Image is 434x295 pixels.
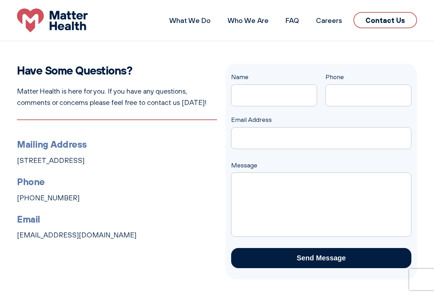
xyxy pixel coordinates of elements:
p: Matter Health is here for you. If you have any questions, comments or concerns please feel free t... [17,85,217,108]
label: Email Address [231,116,411,140]
a: [PHONE_NUMBER] [17,194,80,202]
label: Phone [325,73,411,97]
a: What We Do [169,16,211,25]
h3: Phone [17,175,217,189]
a: [EMAIL_ADDRESS][DOMAIN_NAME] [17,231,136,239]
input: Email Address [231,127,411,149]
label: Name [231,73,317,97]
textarea: Message [231,172,411,237]
a: Contact Us [353,12,417,28]
h2: Have Some Questions? [17,64,217,77]
input: Send Message [231,248,411,268]
h3: Email [17,212,217,227]
a: Who We Are [228,16,269,25]
label: Message [231,161,411,179]
input: Name [231,84,317,106]
h3: Mailing Address [17,137,217,152]
input: Phone [325,84,411,106]
a: Careers [316,16,342,25]
a: FAQ [286,16,299,25]
a: [STREET_ADDRESS] [17,156,84,165]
